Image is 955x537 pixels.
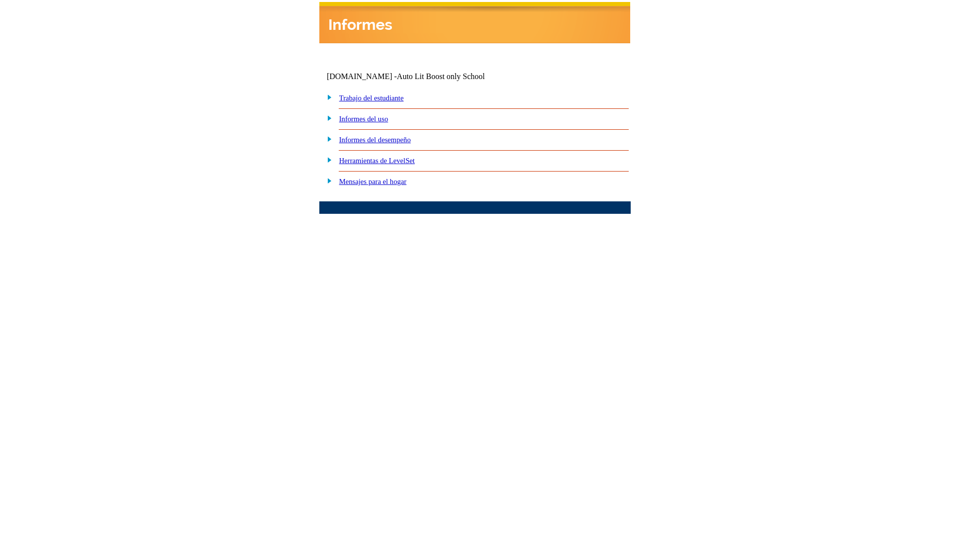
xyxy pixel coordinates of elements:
[322,176,332,185] img: plus.gif
[322,134,332,143] img: plus.gif
[327,72,510,81] td: [DOMAIN_NAME] -
[397,72,485,81] nobr: Auto Lit Boost only School
[322,92,332,101] img: plus.gif
[339,157,415,165] a: Herramientas de LevelSet
[339,94,404,102] a: Trabajo del estudiante
[339,136,411,144] a: Informes del desempeño
[339,115,388,123] a: Informes del uso
[322,155,332,164] img: plus.gif
[319,2,630,43] img: header
[339,178,407,185] a: Mensajes para el hogar
[322,113,332,122] img: plus.gif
